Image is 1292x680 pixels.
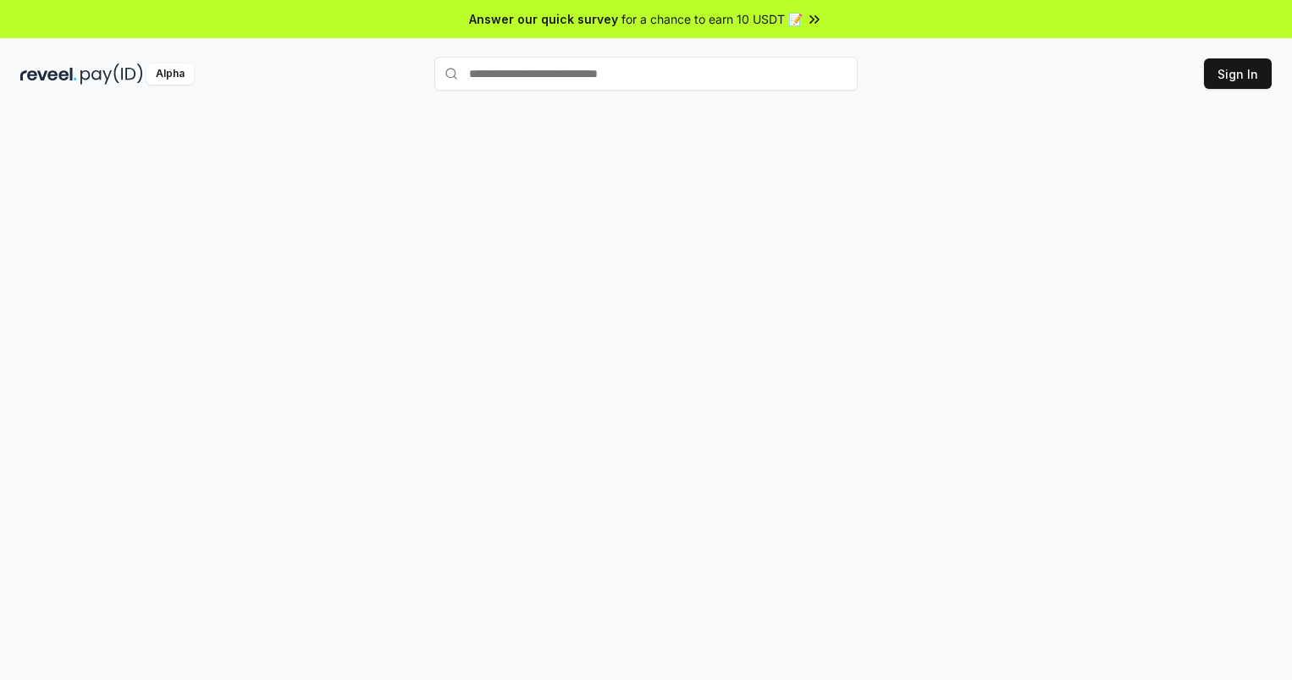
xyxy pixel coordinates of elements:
img: pay_id [80,64,143,85]
img: reveel_dark [20,64,77,85]
div: Alpha [146,64,194,85]
button: Sign In [1204,58,1272,89]
span: Answer our quick survey [469,10,618,28]
span: for a chance to earn 10 USDT 📝 [621,10,803,28]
